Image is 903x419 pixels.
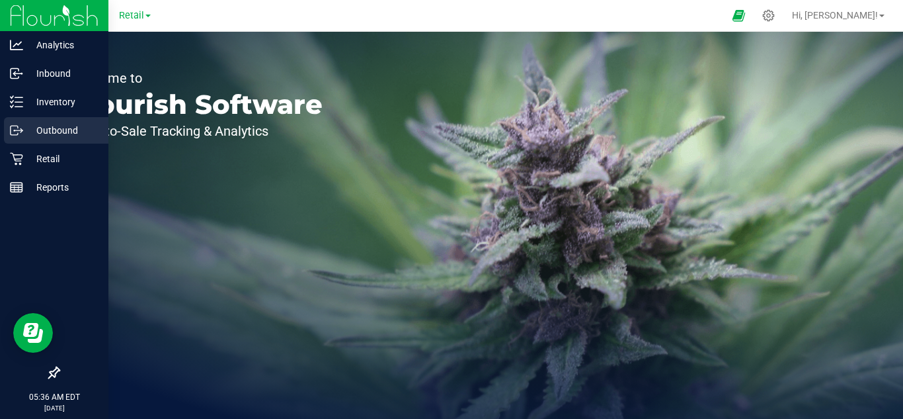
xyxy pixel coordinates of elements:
[23,37,102,53] p: Analytics
[10,38,23,52] inline-svg: Analytics
[71,71,323,85] p: Welcome to
[23,94,102,110] p: Inventory
[10,124,23,137] inline-svg: Outbound
[23,151,102,167] p: Retail
[6,391,102,403] p: 05:36 AM EDT
[23,179,102,195] p: Reports
[10,67,23,80] inline-svg: Inbound
[760,9,777,22] div: Manage settings
[23,122,102,138] p: Outbound
[6,403,102,413] p: [DATE]
[71,91,323,118] p: Flourish Software
[10,152,23,165] inline-svg: Retail
[10,95,23,109] inline-svg: Inventory
[13,313,53,353] iframe: Resource center
[10,181,23,194] inline-svg: Reports
[71,124,323,138] p: Seed-to-Sale Tracking & Analytics
[792,10,878,21] span: Hi, [PERSON_NAME]!
[724,3,754,28] span: Open Ecommerce Menu
[23,66,102,81] p: Inbound
[119,10,144,21] span: Retail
